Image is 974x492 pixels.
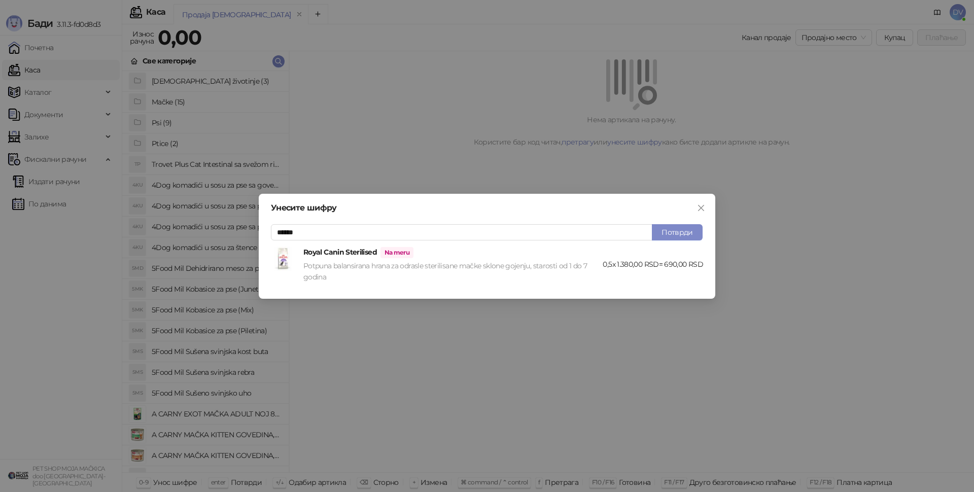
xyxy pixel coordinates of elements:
div: Potpuna balansirana hrana za odrasle sterilisane mačke sklone gojenju, starosti od 1 do 7 godina [303,260,603,283]
button: Потврди [652,224,703,240]
span: Na meru [380,247,414,258]
h4: Royal Canin Sterilised [303,247,603,258]
span: Close [693,204,709,212]
div: Унесите шифру [271,204,703,212]
span: close [697,204,705,212]
img: Royal Canin Sterilised [271,247,295,271]
div: 0,5 x 1.380,00 RSD = 690,00 RSD [603,259,703,270]
button: Close [693,200,709,216]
